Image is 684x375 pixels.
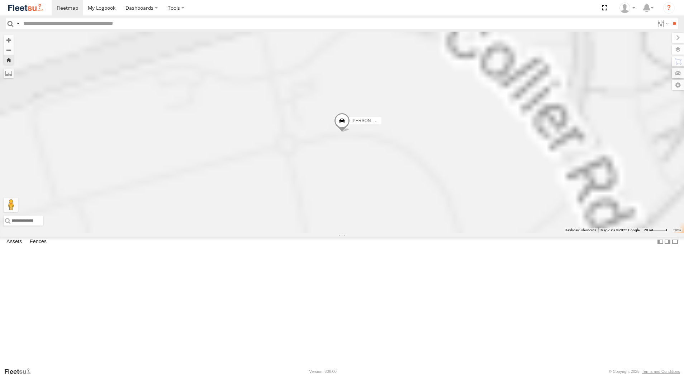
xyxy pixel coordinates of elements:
img: fleetsu-logo-horizontal.svg [7,3,44,13]
span: Map data ©2025 Google [600,228,640,232]
span: [PERSON_NAME] - 1GOI925 - [351,118,410,123]
button: Zoom out [4,45,14,55]
label: Search Filter Options [655,18,670,29]
button: Zoom Home [4,55,14,65]
a: Terms and Conditions [642,369,680,374]
button: Map scale: 20 m per 39 pixels [642,228,670,233]
button: Drag Pegman onto the map to open Street View [4,198,18,212]
label: Hide Summary Table [671,237,679,247]
label: Search Query [15,18,21,29]
label: Map Settings [672,80,684,90]
a: Terms (opens in new tab) [673,229,681,232]
div: TheMaker Systems [617,3,638,13]
button: Zoom in [4,35,14,45]
label: Measure [4,68,14,78]
i: ? [663,2,675,14]
button: Keyboard shortcuts [565,228,596,233]
label: Dock Summary Table to the Left [657,237,664,247]
div: Version: 306.00 [309,369,337,374]
div: © Copyright 2025 - [609,369,680,374]
span: 20 m [644,228,652,232]
label: Dock Summary Table to the Right [664,237,671,247]
a: Visit our Website [4,368,37,375]
label: Assets [3,237,25,247]
label: Fences [26,237,50,247]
